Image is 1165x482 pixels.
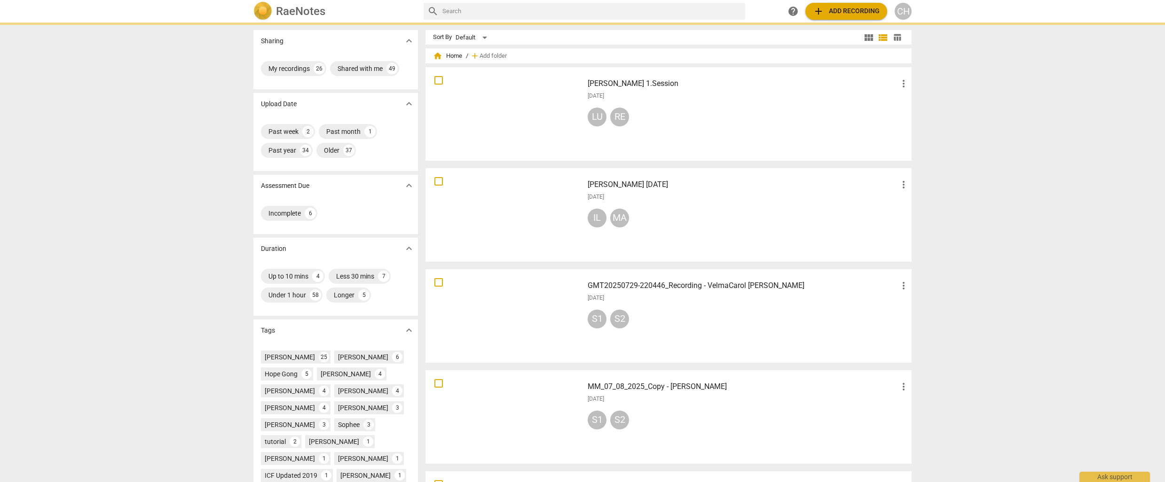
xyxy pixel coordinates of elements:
div: Ask support [1079,472,1150,482]
img: Logo [253,2,272,21]
span: add [470,51,480,61]
span: more_vert [898,78,909,89]
div: Past month [326,127,361,136]
span: search [427,6,439,17]
div: RE [610,108,629,126]
div: Incomplete [268,209,301,218]
a: [PERSON_NAME] [DATE][DATE]ILMA [429,171,908,258]
div: Under 1 hour [268,290,306,300]
span: Home [433,51,462,61]
button: Table view [890,31,904,45]
div: MA [610,209,629,227]
div: [PERSON_NAME] [265,403,315,412]
div: Shared with me [338,64,383,73]
span: Add recording [813,6,880,17]
span: [DATE] [588,193,604,201]
span: expand_more [403,35,415,47]
div: 1 [319,453,329,464]
span: more_vert [898,280,909,291]
span: [DATE] [588,294,604,302]
div: Hope Gong [265,369,298,379]
div: IL [588,209,606,227]
span: more_vert [898,179,909,190]
a: Help [785,3,802,20]
div: 6 [392,352,402,362]
span: Add folder [480,53,507,60]
span: table_chart [893,33,902,42]
div: 2 [302,126,314,137]
div: Sort By [433,34,452,41]
button: Show more [402,241,416,256]
button: Tile view [862,31,876,45]
div: 2 [290,436,300,447]
div: [PERSON_NAME] [265,420,315,429]
span: expand_more [403,98,415,109]
span: help [787,6,799,17]
div: ICF Updated 2019 [265,471,317,480]
h3: GMT20250729-220446_Recording - VelmaCarol Farr [588,280,898,291]
div: [PERSON_NAME] [338,403,388,412]
div: Up to 10 mins [268,272,308,281]
div: 34 [300,145,311,156]
div: S2 [610,310,629,328]
div: 7 [378,271,389,282]
div: 49 [386,63,398,74]
div: [PERSON_NAME] [338,386,388,396]
div: 1 [392,453,402,464]
div: 4 [392,386,402,396]
p: Upload Date [261,99,297,109]
div: Sophee [338,420,360,429]
div: 37 [343,145,354,156]
h3: Ilona 26 Aug 2025 [588,179,898,190]
div: S1 [588,411,606,429]
button: List view [876,31,890,45]
a: MM_07_08_2025_Copy - [PERSON_NAME][DATE]S1S2 [429,373,908,460]
div: 25 [319,352,329,362]
button: Show more [402,97,416,111]
div: Default [456,30,490,45]
div: [PERSON_NAME] [338,352,388,362]
div: [PERSON_NAME] [265,352,315,362]
div: S1 [588,310,606,328]
p: Duration [261,244,286,254]
a: [PERSON_NAME] 1.Session[DATE]LURE [429,70,908,157]
div: 1 [394,470,405,481]
div: 6 [305,208,316,219]
div: 3 [363,420,374,430]
span: view_module [863,32,874,43]
span: expand_more [403,180,415,191]
div: 4 [319,386,329,396]
div: Less 30 mins [336,272,374,281]
span: [DATE] [588,92,604,100]
button: Upload [805,3,887,20]
p: Sharing [261,36,283,46]
div: [PERSON_NAME] [265,454,315,463]
div: Longer [334,290,354,300]
div: [PERSON_NAME] [338,454,388,463]
div: 5 [358,289,370,301]
div: Past week [268,127,299,136]
button: Show more [402,34,416,48]
span: view_list [877,32,889,43]
div: [PERSON_NAME] [321,369,371,379]
div: 26 [314,63,325,74]
p: Tags [261,326,275,335]
div: tutorial [265,437,286,446]
div: My recordings [268,64,310,73]
div: 4 [319,403,329,413]
a: LogoRaeNotes [253,2,416,21]
p: Assessment Due [261,181,309,191]
div: 4 [312,271,323,282]
div: LU [588,108,606,126]
span: / [466,53,468,60]
div: 3 [319,420,329,430]
h3: MM_07_08_2025_Copy - Dan Murphy [588,381,898,392]
div: Older [324,146,339,155]
div: 1 [364,126,376,137]
input: Search [442,4,741,19]
h3: Reid 1.Session [588,78,898,89]
span: expand_more [403,243,415,254]
div: 1 [363,436,373,447]
button: CH [895,3,912,20]
div: 5 [301,369,312,379]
